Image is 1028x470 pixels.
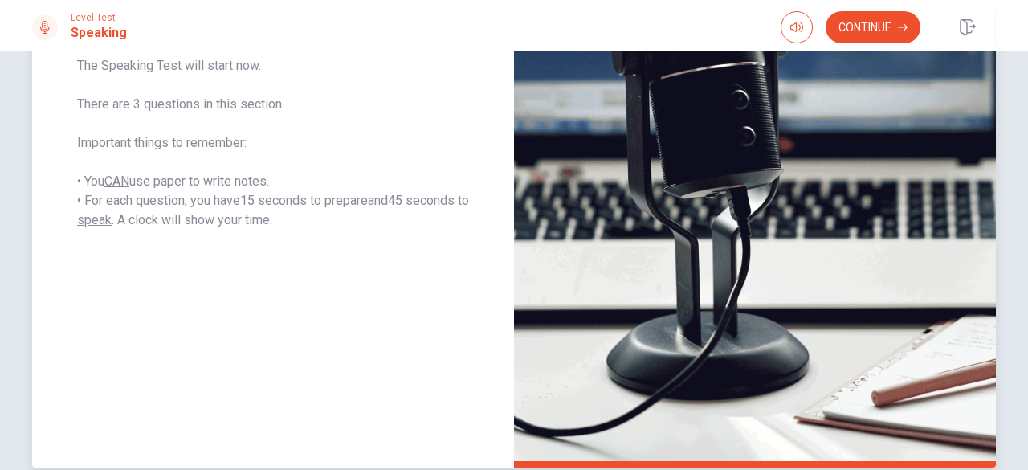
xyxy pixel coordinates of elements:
[71,12,127,23] span: Level Test
[240,193,368,208] u: 15 seconds to prepare
[77,56,469,230] span: The Speaking Test will start now. There are 3 questions in this section. Important things to reme...
[104,174,129,189] u: CAN
[826,11,920,43] button: Continue
[71,23,127,43] h1: Speaking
